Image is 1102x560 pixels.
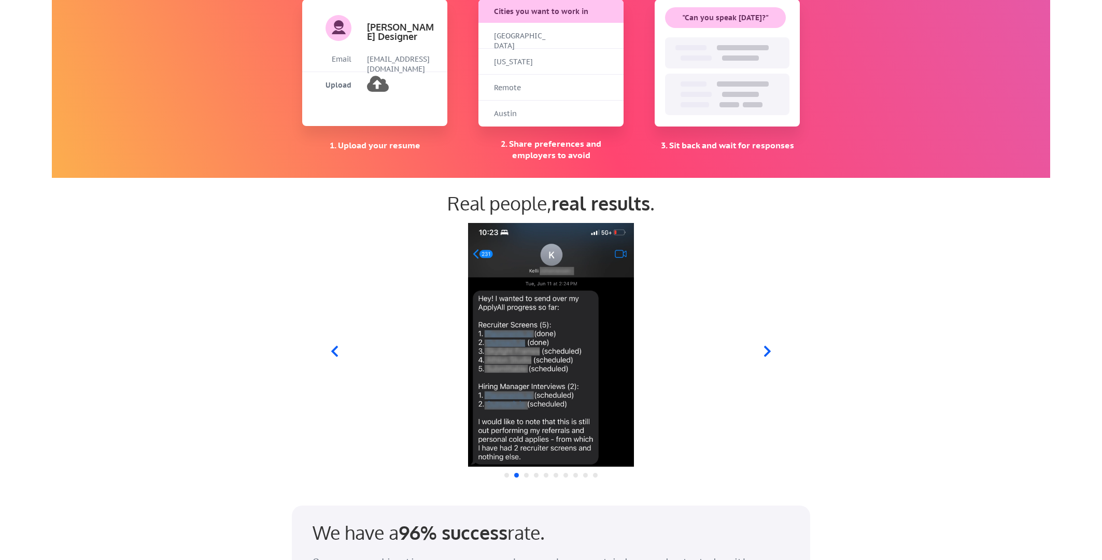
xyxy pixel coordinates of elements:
[494,31,546,51] div: [GEOGRAPHIC_DATA]
[478,138,624,161] div: 2. Share preferences and employers to avoid
[655,139,800,151] div: 3. Sit back and wait for responses
[494,109,546,119] div: Austin
[302,139,447,151] div: 1. Upload your resume
[313,521,613,543] div: We have a rate.
[302,80,351,91] div: Upload
[367,54,437,75] div: [EMAIL_ADDRESS][DOMAIN_NAME]
[665,13,786,23] div: "Can you speak [DATE]?"
[494,7,610,17] div: Cities you want to work in
[302,192,800,214] div: Real people, .
[302,54,351,65] div: Email
[367,22,434,41] div: [PERSON_NAME] Designer
[494,57,546,67] div: [US_STATE]
[494,83,546,93] div: Remote
[552,191,650,215] strong: real results
[399,521,507,544] strong: 96% success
